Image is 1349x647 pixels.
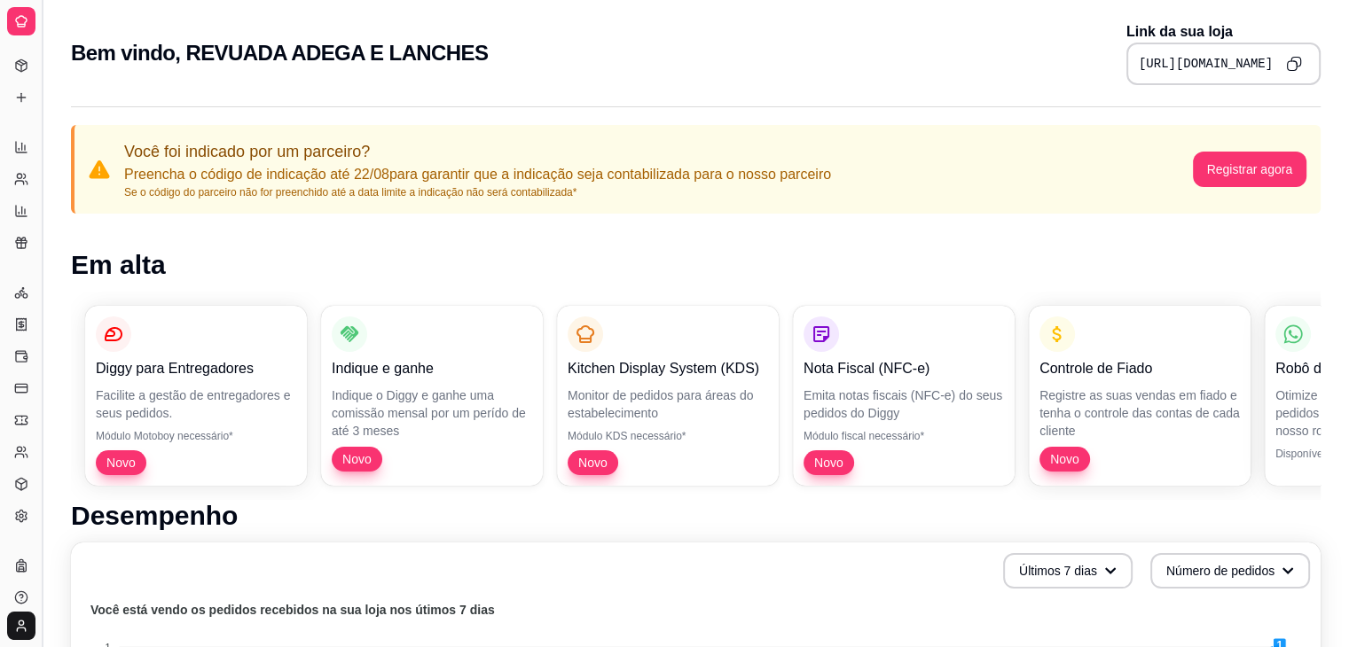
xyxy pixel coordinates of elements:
[124,164,831,185] p: Preencha o código de indicação até 22/08 para garantir que a indicação seja contabilizada para o ...
[90,603,495,617] text: Você está vendo os pedidos recebidos na sua loja nos útimos 7 dias
[321,306,543,486] button: Indique e ganheIndique o Diggy e ganhe uma comissão mensal por um perído de até 3 mesesNovo
[71,249,1321,281] h1: Em alta
[1150,553,1310,589] button: Número de pedidos
[332,386,532,440] p: Indique o Diggy e ganhe uma comissão mensal por um perído de até 3 meses
[568,358,768,379] p: Kitchen Display System (KDS)
[1029,306,1251,486] button: Controle de FiadoRegistre as suas vendas em fiado e tenha o controle das contas de cada clienteNovo
[124,139,831,164] p: Você foi indicado por um parceiro?
[571,454,615,472] span: Novo
[807,454,851,472] span: Novo
[85,306,307,486] button: Diggy para EntregadoresFacilite a gestão de entregadores e seus pedidos.Módulo Motoboy necessário...
[804,386,1004,422] p: Emita notas fiscais (NFC-e) do seus pedidos do Diggy
[71,39,488,67] h2: Bem vindo, REVUADA ADEGA E LANCHES
[1003,553,1133,589] button: Últimos 7 dias
[96,358,296,379] p: Diggy para Entregadores
[332,358,532,379] p: Indique e ganhe
[804,429,1004,443] p: Módulo fiscal necessário*
[568,386,768,422] p: Monitor de pedidos para áreas do estabelecimento
[335,450,379,468] span: Novo
[71,500,1321,532] h1: Desempenho
[96,429,296,443] p: Módulo Motoboy necessário*
[1139,55,1273,73] pre: [URL][DOMAIN_NAME]
[1280,50,1308,78] button: Copy to clipboard
[1039,358,1240,379] p: Controle de Fiado
[1126,21,1321,43] p: Link da sua loja
[1193,152,1307,187] button: Registrar agora
[124,185,831,199] p: Se o código do parceiro não for preenchido até a data limite a indicação não será contabilizada*
[568,429,768,443] p: Módulo KDS necessário*
[557,306,779,486] button: Kitchen Display System (KDS)Monitor de pedidos para áreas do estabelecimentoMódulo KDS necessário...
[804,358,1004,379] p: Nota Fiscal (NFC-e)
[96,386,296,422] p: Facilite a gestão de entregadores e seus pedidos.
[1043,450,1086,468] span: Novo
[99,454,143,472] span: Novo
[793,306,1015,486] button: Nota Fiscal (NFC-e)Emita notas fiscais (NFC-e) do seus pedidos do DiggyMódulo fiscal necessário*Novo
[1039,386,1240,440] p: Registre as suas vendas em fiado e tenha o controle das contas de cada cliente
